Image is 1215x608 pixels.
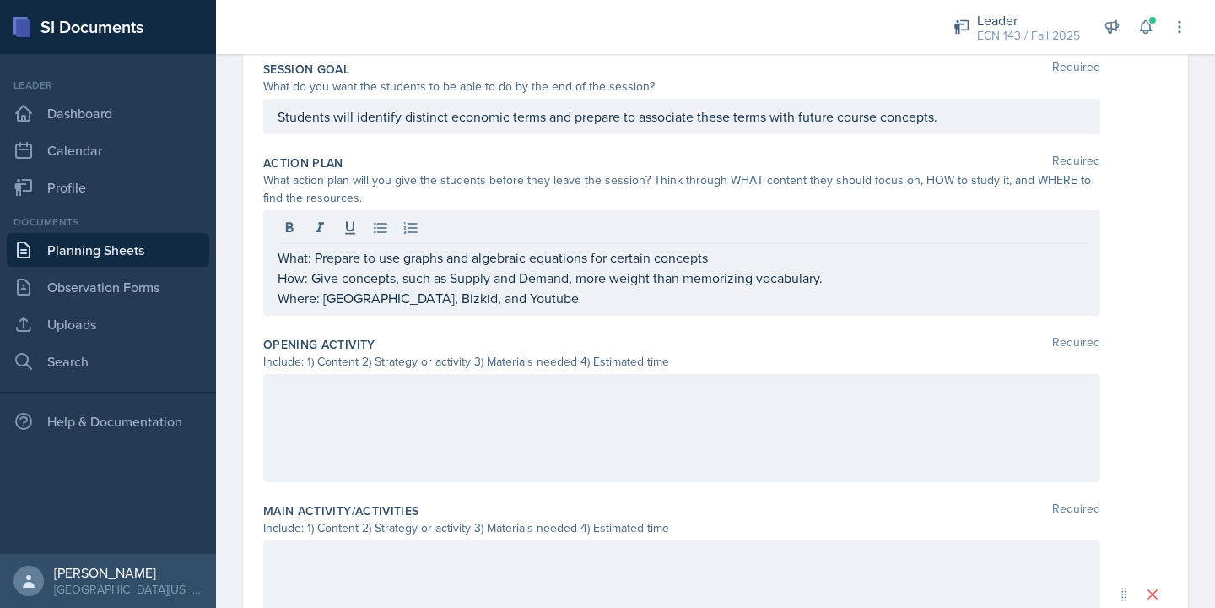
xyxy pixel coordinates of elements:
[263,502,418,519] label: Main Activity/Activities
[7,214,209,230] div: Documents
[263,336,375,353] label: Opening Activity
[7,96,209,130] a: Dashboard
[278,288,1086,308] p: Where: [GEOGRAPHIC_DATA], Bizkid, and Youtube
[7,270,209,304] a: Observation Forms
[1052,155,1100,171] span: Required
[263,353,1100,371] div: Include: 1) Content 2) Strategy or activity 3) Materials needed 4) Estimated time
[278,247,1086,268] p: What: Prepare to use graphs and algebraic equations for certain concepts
[977,10,1080,30] div: Leader
[977,27,1080,45] div: ECN 143 / Fall 2025
[1052,502,1100,519] span: Required
[7,133,209,167] a: Calendar
[7,345,209,378] a: Search
[54,564,202,581] div: [PERSON_NAME]
[1052,336,1100,353] span: Required
[7,404,209,438] div: Help & Documentation
[263,61,349,78] label: Session Goal
[1052,61,1100,78] span: Required
[263,519,1100,537] div: Include: 1) Content 2) Strategy or activity 3) Materials needed 4) Estimated time
[263,155,343,171] label: Action Plan
[54,581,202,598] div: [GEOGRAPHIC_DATA][US_STATE] in [GEOGRAPHIC_DATA]
[263,171,1100,207] div: What action plan will you give the students before they leave the session? Think through WHAT con...
[7,307,209,341] a: Uploads
[7,171,209,204] a: Profile
[278,268,1086,288] p: How: Give concepts, such as Supply and Demand, more weight than memorizing vocabulary.
[7,78,209,93] div: Leader
[7,233,209,267] a: Planning Sheets
[263,78,1100,95] div: What do you want the students to be able to do by the end of the session?
[278,106,1086,127] p: Students will identify distinct economic terms and prepare to associate these terms with future c...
